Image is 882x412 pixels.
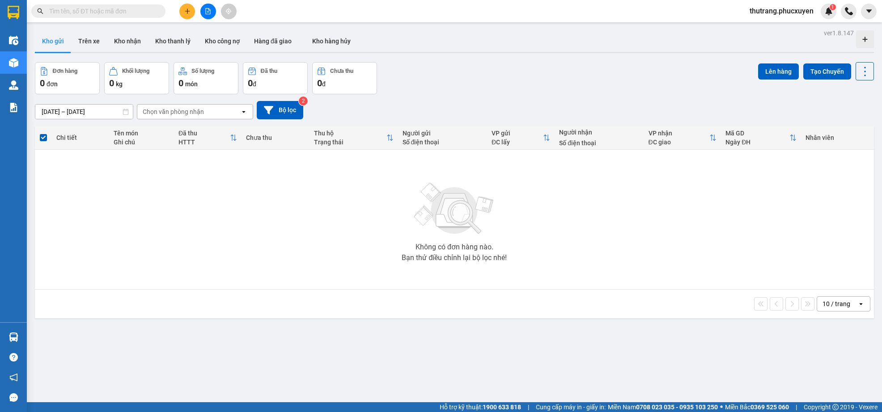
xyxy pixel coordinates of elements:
[322,80,326,88] span: đ
[122,68,149,74] div: Khối lượng
[559,139,639,147] div: Số điện thoại
[261,68,277,74] div: Đã thu
[751,404,789,411] strong: 0369 525 060
[178,139,230,146] div: HTTT
[9,353,18,362] span: question-circle
[528,402,529,412] span: |
[109,78,114,88] span: 0
[649,130,710,137] div: VP nhận
[806,134,869,141] div: Nhân viên
[803,63,851,80] button: Tạo Chuyến
[184,8,191,14] span: plus
[240,108,247,115] svg: open
[721,126,801,150] th: Toggle SortBy
[35,62,100,94] button: Đơn hàng0đơn
[178,78,183,88] span: 0
[205,8,211,14] span: file-add
[536,402,606,412] span: Cung cấp máy in - giấy in:
[725,130,789,137] div: Mã GD
[742,5,821,17] span: thutrang.phucxuyen
[37,8,43,14] span: search
[402,254,507,261] div: Bạn thử điều chỉnh lại bộ lọc nhé!
[865,7,873,15] span: caret-down
[47,80,58,88] span: đơn
[824,28,854,38] div: ver 1.8.147
[9,332,18,342] img: warehouse-icon
[758,63,799,80] button: Lên hàng
[410,177,499,240] img: svg+xml;base64,PHN2ZyBjbGFzcz0ibGlzdC1wbHVnX19zdmciIHhtbG5zPSJodHRwOi8vd3d3LnczLm9yZy8yMDAwL3N2Zy...
[796,402,797,412] span: |
[71,30,107,52] button: Trên xe
[830,4,836,10] sup: 1
[246,134,305,141] div: Chưa thu
[314,130,386,137] div: Thu hộ
[9,36,18,45] img: warehouse-icon
[317,78,322,88] span: 0
[559,129,639,136] div: Người nhận
[179,4,195,19] button: plus
[487,126,555,150] th: Toggle SortBy
[608,402,718,412] span: Miền Nam
[492,130,543,137] div: VP gửi
[403,139,483,146] div: Số điện thoại
[636,404,718,411] strong: 0708 023 035 - 0935 103 250
[114,130,170,137] div: Tên món
[185,80,198,88] span: món
[247,30,299,52] button: Hàng đã giao
[53,68,77,74] div: Đơn hàng
[148,30,198,52] button: Kho thanh lý
[35,105,133,119] input: Select a date range.
[9,80,18,90] img: warehouse-icon
[56,134,105,141] div: Chi tiết
[299,97,308,105] sup: 2
[312,38,351,45] span: Kho hàng hủy
[403,130,483,137] div: Người gửi
[8,6,19,19] img: logo-vxr
[832,404,839,410] span: copyright
[856,30,874,48] div: Tạo kho hàng mới
[114,139,170,146] div: Ghi chú
[9,393,18,402] span: message
[221,4,237,19] button: aim
[649,139,710,146] div: ĐC giao
[644,126,721,150] th: Toggle SortBy
[35,30,71,52] button: Kho gửi
[243,62,308,94] button: Đã thu0đ
[116,80,123,88] span: kg
[253,80,256,88] span: đ
[720,405,723,409] span: ⚪️
[492,139,543,146] div: ĐC lấy
[49,6,155,16] input: Tìm tên, số ĐT hoặc mã đơn
[143,107,204,116] div: Chọn văn phòng nhận
[725,139,789,146] div: Ngày ĐH
[9,58,18,67] img: warehouse-icon
[314,139,386,146] div: Trạng thái
[823,299,850,308] div: 10 / trang
[174,126,242,150] th: Toggle SortBy
[725,402,789,412] span: Miền Bắc
[845,7,853,15] img: phone-icon
[225,8,232,14] span: aim
[825,7,833,15] img: icon-new-feature
[831,4,834,10] span: 1
[248,78,253,88] span: 0
[107,30,148,52] button: Kho nhận
[857,300,865,307] svg: open
[257,101,303,119] button: Bộ lọc
[198,30,247,52] button: Kho công nợ
[416,244,493,251] div: Không có đơn hàng nào.
[200,4,216,19] button: file-add
[9,373,18,382] span: notification
[9,103,18,112] img: solution-icon
[40,78,45,88] span: 0
[178,130,230,137] div: Đã thu
[861,4,877,19] button: caret-down
[440,402,521,412] span: Hỗ trợ kỹ thuật:
[310,126,398,150] th: Toggle SortBy
[330,68,353,74] div: Chưa thu
[174,62,238,94] button: Số lượng0món
[483,404,521,411] strong: 1900 633 818
[312,62,377,94] button: Chưa thu0đ
[191,68,214,74] div: Số lượng
[104,62,169,94] button: Khối lượng0kg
